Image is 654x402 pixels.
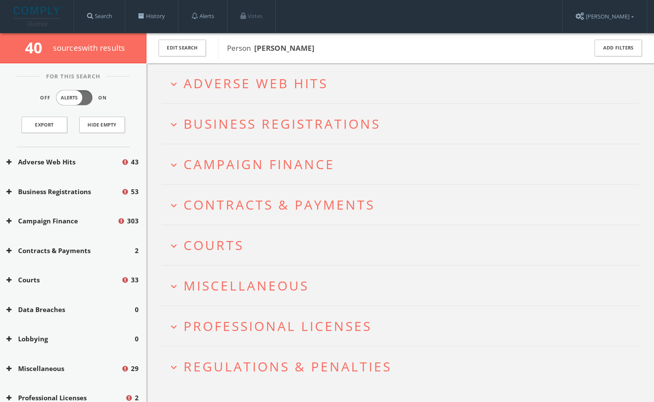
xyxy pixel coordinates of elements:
i: expand_more [168,321,180,333]
i: expand_more [168,281,180,292]
button: Lobbying [6,334,135,344]
span: 33 [131,275,139,285]
span: 0 [135,334,139,344]
button: Hide Empty [79,117,125,133]
button: expand_moreCourts [168,238,639,252]
button: Data Breaches [6,305,135,315]
button: Contracts & Payments [6,246,135,256]
i: expand_more [168,200,180,211]
button: Campaign Finance [6,216,117,226]
button: Add Filters [595,40,642,56]
span: source s with results [53,43,125,53]
button: Edit Search [159,40,206,56]
span: Professional Licenses [184,317,372,335]
button: expand_moreContracts & Payments [168,198,639,212]
span: Regulations & Penalties [184,358,392,375]
span: 29 [131,364,139,374]
span: For This Search [40,72,107,81]
span: 40 [25,37,50,58]
span: Off [40,94,50,102]
i: expand_more [168,240,180,252]
button: expand_moreBusiness Registrations [168,117,639,131]
button: Miscellaneous [6,364,121,374]
button: expand_moreProfessional Licenses [168,319,639,333]
span: Courts [184,236,244,254]
a: Export [22,117,67,133]
span: 303 [127,216,139,226]
span: Adverse Web Hits [184,74,328,92]
span: Person [227,43,315,53]
button: expand_moreCampaign Finance [168,157,639,171]
img: illumis [13,6,62,26]
button: expand_moreRegulations & Penalties [168,359,639,374]
span: 0 [135,305,139,315]
span: Campaign Finance [184,155,335,173]
button: Business Registrations [6,187,121,197]
button: Adverse Web Hits [6,157,121,167]
i: expand_more [168,159,180,171]
i: expand_more [168,78,180,90]
span: Contracts & Payments [184,196,375,213]
span: Miscellaneous [184,277,309,294]
button: Courts [6,275,121,285]
span: 2 [135,246,139,256]
b: [PERSON_NAME] [254,43,315,53]
i: expand_more [168,119,180,130]
span: 43 [131,157,139,167]
button: expand_moreAdverse Web Hits [168,76,639,90]
span: On [98,94,107,102]
span: Business Registrations [184,115,380,133]
span: 53 [131,187,139,197]
i: expand_more [168,362,180,373]
button: expand_moreMiscellaneous [168,278,639,293]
